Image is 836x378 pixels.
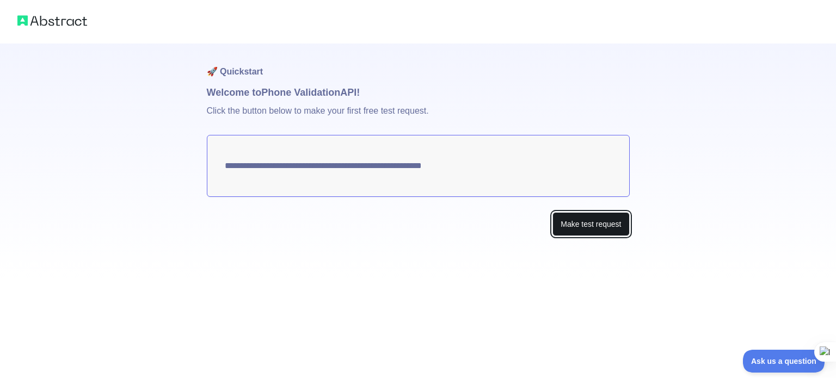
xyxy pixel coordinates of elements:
button: Make test request [552,212,629,237]
h1: 🚀 Quickstart [207,44,630,85]
img: Abstract logo [17,13,87,28]
h1: Welcome to Phone Validation API! [207,85,630,100]
p: Click the button below to make your first free test request. [207,100,630,135]
iframe: Toggle Customer Support [743,350,825,373]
